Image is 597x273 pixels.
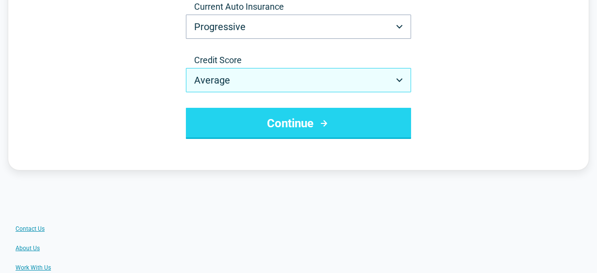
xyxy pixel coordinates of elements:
[16,264,51,272] a: Work With Us
[186,54,411,66] label: Credit Score
[16,244,40,252] a: About Us
[16,225,45,233] a: Contact Us
[186,108,411,139] button: Continue
[186,1,411,13] label: Current Auto Insurance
